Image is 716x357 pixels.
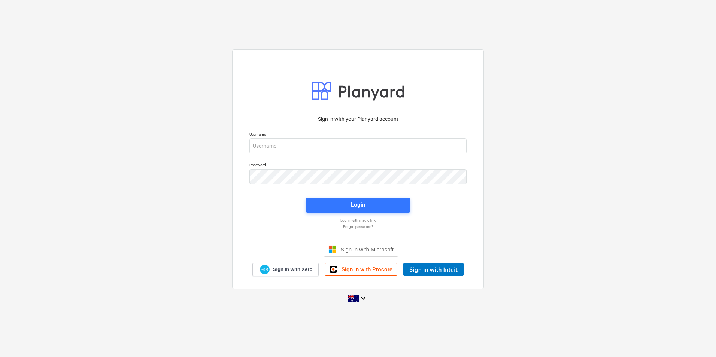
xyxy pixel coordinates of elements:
[246,224,470,229] a: Forgot password?
[359,294,368,303] i: keyboard_arrow_down
[306,198,410,213] button: Login
[328,245,336,253] img: Microsoft logo
[249,162,467,169] p: Password
[246,218,470,223] a: Log in with magic link
[249,132,467,138] p: Username
[260,265,270,275] img: Xero logo
[249,138,467,153] input: Username
[325,263,397,276] a: Sign in with Procore
[249,115,467,123] p: Sign in with your Planyard account
[252,263,319,276] a: Sign in with Xero
[340,246,394,253] span: Sign in with Microsoft
[273,266,312,273] span: Sign in with Xero
[351,200,365,210] div: Login
[342,266,392,273] span: Sign in with Procore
